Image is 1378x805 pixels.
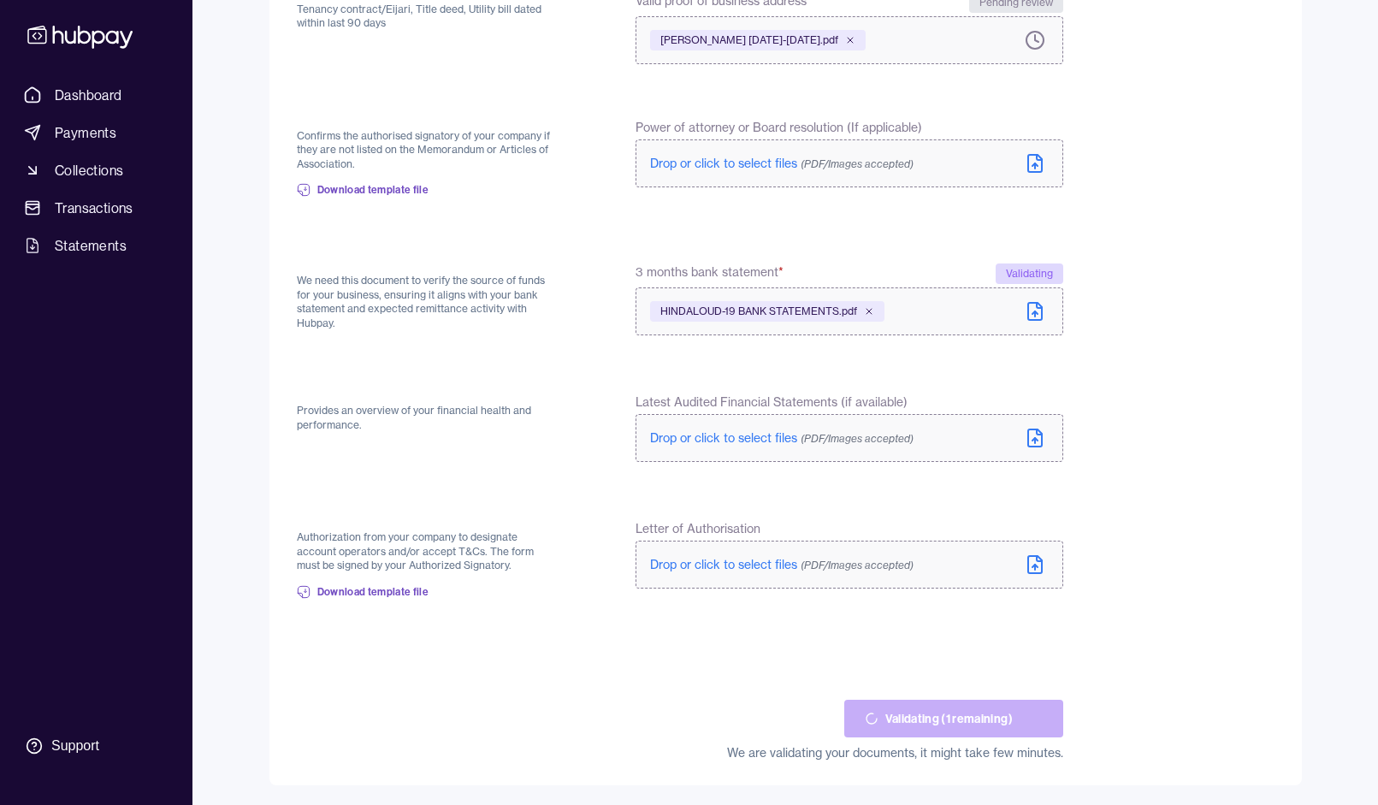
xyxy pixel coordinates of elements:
span: Transactions [55,198,133,218]
span: Drop or click to select files [650,156,914,171]
p: We need this document to verify the source of funds for your business, ensuring it aligns with yo... [297,274,554,330]
span: Statements [55,235,127,256]
p: Tenancy contract/Eijari, Title deed, Utility bill dated within last 90 days [297,3,554,31]
a: Dashboard [17,80,175,110]
div: Support [51,737,99,755]
span: Collections [55,160,123,181]
span: Latest Audited Financial Statements (if available) [636,394,908,411]
span: Power of attorney or Board resolution (If applicable) [636,119,922,136]
span: Letter of Authorisation [636,520,760,537]
div: Validating [996,263,1063,284]
span: (PDF/Images accepted) [801,432,914,445]
span: Download template file [317,183,429,197]
span: [PERSON_NAME] [DATE]-[DATE].pdf [660,33,838,47]
span: HINDALOUD-19 BANK STATEMENTS.pdf [660,305,857,318]
a: Download template file [297,573,429,611]
span: Drop or click to select files [650,557,914,572]
a: Support [17,728,175,764]
span: Download template file [317,585,429,599]
p: Provides an overview of your financial health and performance. [297,404,554,432]
a: Download template file [297,171,429,209]
span: Drop or click to select files [650,430,914,446]
p: Authorization from your company to designate account operators and/or accept T&Cs. The form must ... [297,530,554,573]
span: 3 months bank statement [636,263,784,284]
div: We are validating your documents, it might take few minutes. [727,744,1063,761]
span: Dashboard [55,85,122,105]
p: Confirms the authorised signatory of your company if they are not listed on the Memorandum or Art... [297,129,554,172]
a: Collections [17,155,175,186]
span: Payments [55,122,116,143]
a: Statements [17,230,175,261]
span: (PDF/Images accepted) [801,157,914,170]
a: Payments [17,117,175,148]
a: Transactions [17,192,175,223]
span: (PDF/Images accepted) [801,559,914,571]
